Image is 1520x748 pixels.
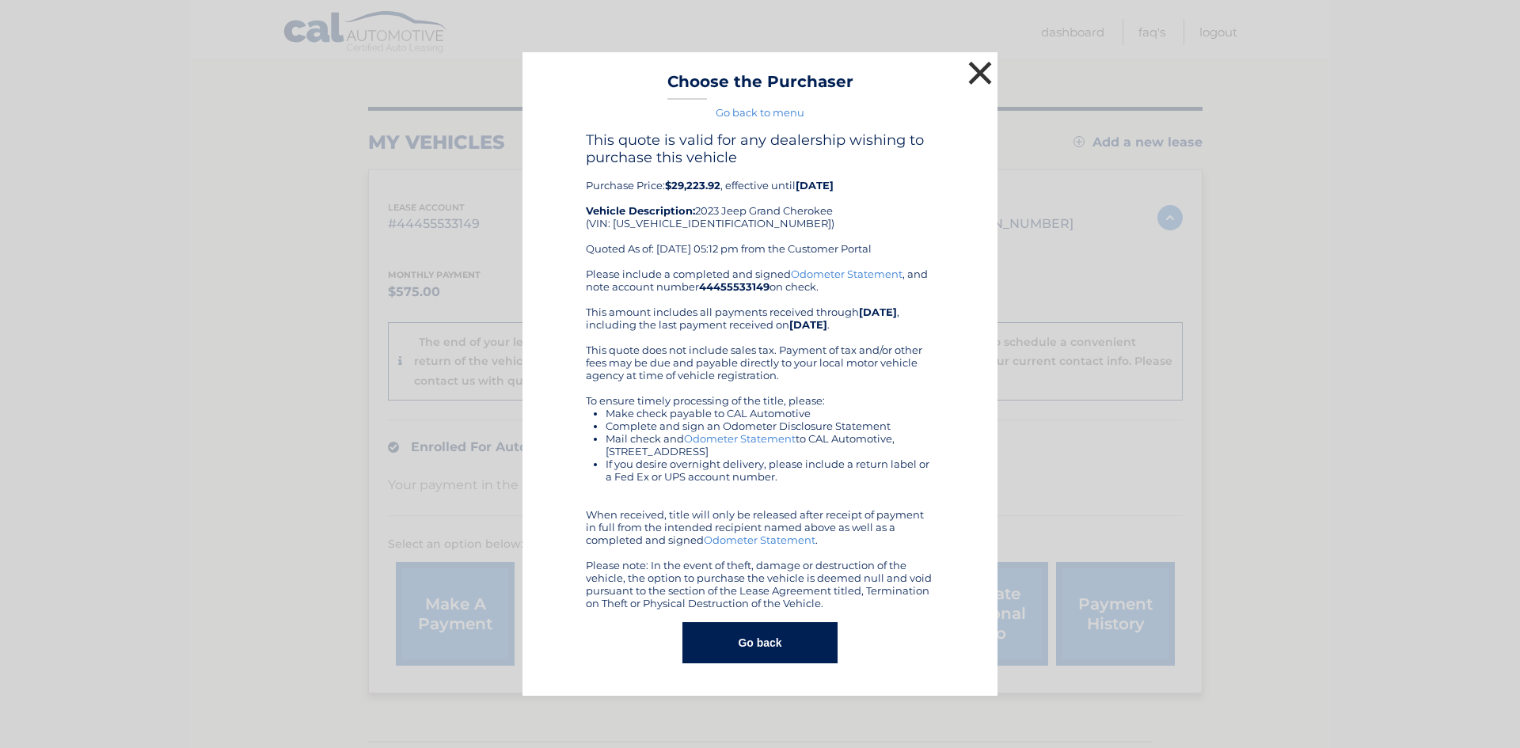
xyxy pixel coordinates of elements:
a: Go back to menu [716,106,804,119]
a: Odometer Statement [684,432,796,445]
div: Purchase Price: , effective until 2023 Jeep Grand Cherokee (VIN: [US_VEHICLE_IDENTIFICATION_NUMBE... [586,131,934,268]
b: [DATE] [859,306,897,318]
b: [DATE] [796,179,834,192]
div: Please include a completed and signed , and note account number on check. This amount includes al... [586,268,934,609]
b: $29,223.92 [665,179,720,192]
li: Mail check and to CAL Automotive, [STREET_ADDRESS] [606,432,934,458]
b: [DATE] [789,318,827,331]
li: Complete and sign an Odometer Disclosure Statement [606,420,934,432]
li: If you desire overnight delivery, please include a return label or a Fed Ex or UPS account number. [606,458,934,483]
h4: This quote is valid for any dealership wishing to purchase this vehicle [586,131,934,166]
strong: Vehicle Description: [586,204,695,217]
a: Odometer Statement [791,268,902,280]
h3: Choose the Purchaser [667,72,853,100]
li: Make check payable to CAL Automotive [606,407,934,420]
b: 44455533149 [699,280,769,293]
a: Odometer Statement [704,533,815,546]
button: Go back [682,622,837,663]
button: × [964,57,996,89]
